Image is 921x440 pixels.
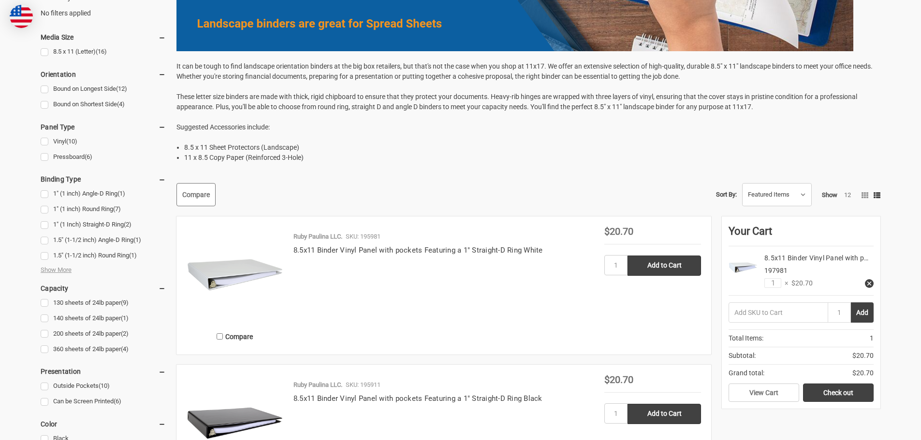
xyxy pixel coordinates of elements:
[121,345,129,353] span: (4)
[346,232,380,241] p: SKU: 195981
[844,191,851,199] a: 12
[729,253,758,282] img: 8.5x11 Binder Vinyl Panel with pockets Featuring a 2" Angle-D Ring White
[628,404,701,424] input: Add to Cart
[99,382,110,389] span: (10)
[293,394,542,403] a: 8.5x11 Binder Vinyl Panel with pockets Featuring a 1" Straight-D Ring Black
[184,153,880,163] li: 11 x 8.5 Copy Paper (Reinforced 3-Hole)
[41,173,166,185] h5: Binding Type
[41,366,166,377] h5: Presentation
[121,330,129,337] span: (2)
[781,278,788,288] span: ×
[852,351,874,361] span: $20.70
[121,314,129,322] span: (1)
[764,254,868,262] a: 8.5x11 Binder Vinyl Panel with p…
[41,283,166,294] h5: Capacity
[851,302,874,323] button: Add
[729,351,756,361] span: Subtotal:
[66,138,77,145] span: (10)
[788,278,813,288] span: $20.70
[604,374,633,385] span: $20.70
[293,380,342,390] p: Ruby Paulina LLC.
[96,48,107,55] span: (16)
[822,191,837,199] span: Show
[604,226,633,237] span: $20.70
[176,183,216,206] a: Compare
[124,221,132,228] span: (2)
[293,232,342,241] p: Ruby Paulina LLC.
[41,151,166,164] a: Pressboard
[41,234,166,247] a: 1.5" (1-1/2 inch) Angle-D Ring
[41,312,166,325] a: 140 sheets of 24lb paper
[41,69,166,80] h5: Orientation
[10,5,33,28] img: duty and tax information for United States
[41,218,166,231] a: 1" (1 Inch) Straight-D Ring
[729,333,763,343] span: Total Items:
[41,121,166,133] h5: Panel Type
[346,380,380,390] p: SKU: 195911
[187,227,283,323] img: 8.5x11 Binder Vinyl Panel with pockets Featuring a 1" Straight-D Ring White
[293,246,543,255] a: 8.5x11 Binder Vinyl Panel with pockets Featuring a 1" Straight-D Ring White
[114,397,121,405] span: (6)
[41,265,72,275] span: Show More
[729,383,799,402] a: View Cart
[628,255,701,276] input: Add to Cart
[803,383,874,402] a: Check out
[184,142,880,153] li: 8.5 x 11 Sheet Protectors (Landscape)
[41,31,166,43] h5: Media Size
[41,297,166,310] a: 130 sheets of 24lb paper
[729,223,874,246] div: Your Cart
[41,343,166,356] a: 360 sheets of 24lb paper
[41,135,166,148] a: Vinyl
[729,368,764,378] span: Grand total:
[41,83,166,96] a: Bound on Longest Side
[187,328,283,344] label: Compare
[176,61,880,112] p: It can be tough to find landscape orientation binders at the big box retailers, but that's not th...
[41,45,166,58] a: 8.5 x 11 (Letter)
[41,249,166,262] a: 1.5" (1-1/2 inch) Round Ring
[729,302,828,323] input: Add SKU to Cart
[217,333,223,340] input: Compare
[121,299,129,306] span: (9)
[41,327,166,341] a: 200 sheets of 24lb paper
[41,395,166,408] a: Can be Screen Printed
[852,368,874,378] span: $20.70
[41,380,166,393] a: Outside Pockets
[113,205,121,213] span: (7)
[129,252,137,259] span: (1)
[716,187,737,202] label: Sort By:
[41,98,166,111] a: Bound on Shortest Side
[41,187,166,200] a: 1" (1 inch) Angle-D Ring
[85,153,92,160] span: (6)
[176,122,880,132] p: Suggested Accessories include:
[41,203,166,216] a: 1" (1 inch) Round Ring
[764,267,788,274] span: 197981
[41,418,166,430] h5: Color
[133,236,141,243] span: (1)
[870,333,874,343] span: 1
[116,85,127,92] span: (12)
[117,190,125,197] span: (1)
[117,100,125,108] span: (4)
